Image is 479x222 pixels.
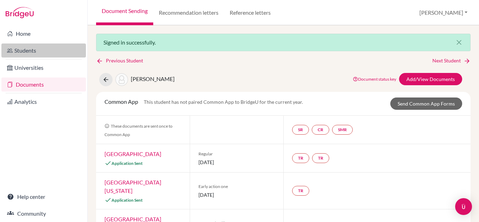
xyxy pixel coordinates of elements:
button: [PERSON_NAME] [416,6,471,19]
a: TR [292,153,309,163]
div: Open Intercom Messenger [455,198,472,215]
a: Documents [1,78,86,92]
a: Help center [1,190,86,204]
a: SMR [332,125,353,135]
span: [DATE] [198,191,275,199]
a: Document status key [353,76,396,82]
a: Students [1,43,86,58]
a: TR [292,186,309,196]
span: Regular [198,151,275,157]
a: Next Student [432,57,471,65]
span: Application Sent [112,161,143,166]
a: SR [292,125,309,135]
span: [PERSON_NAME] [131,75,175,82]
a: [GEOGRAPHIC_DATA][US_STATE] [104,179,161,194]
a: Send Common App Forms [390,97,462,110]
button: Close [448,34,470,51]
a: CR [312,125,329,135]
a: Community [1,207,86,221]
span: This student has not paired Common App to BridgeU for the current year. [144,99,303,105]
img: Bridge-U [6,7,34,18]
span: [DATE] [198,159,275,166]
a: Universities [1,61,86,75]
span: Early action one [198,183,275,190]
a: TR [312,153,329,163]
a: Home [1,27,86,41]
span: Application Sent [112,197,143,203]
div: Signed in successfully. [96,34,471,51]
a: Analytics [1,95,86,109]
span: Common App [104,98,138,105]
i: close [455,38,463,47]
a: Previous Student [96,57,149,65]
a: Add/View Documents [399,73,462,85]
span: These documents are sent once to Common App [104,123,173,137]
a: [GEOGRAPHIC_DATA] [104,150,161,157]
